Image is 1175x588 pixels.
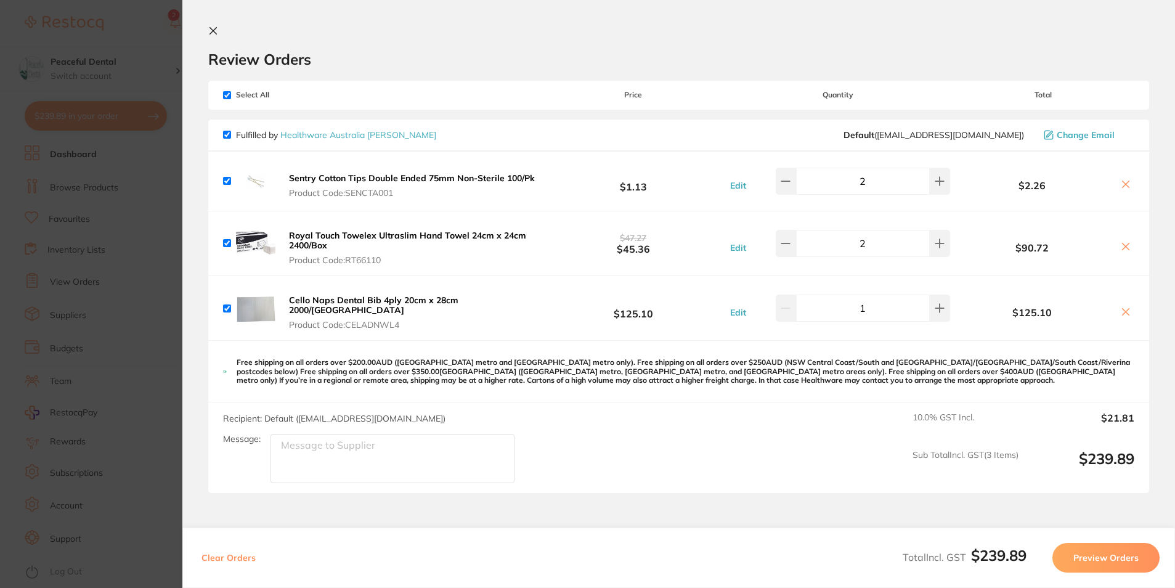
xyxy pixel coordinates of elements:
[289,173,535,184] b: Sentry Cotton Tips Double Ended 75mm Non-Sterile 100/Pk
[952,242,1112,253] b: $90.72
[542,169,725,192] b: $1.13
[971,546,1027,565] b: $239.89
[289,230,526,251] b: Royal Touch Towelex Ultraslim Hand Towel 24cm x 24cm 2400/Box
[285,173,539,198] button: Sentry Cotton Tips Double Ended 75mm Non-Sterile 100/Pk Product Code:SENCTA001
[289,255,539,265] span: Product Code: RT66110
[913,450,1018,484] span: Sub Total Incl. GST ( 3 Items)
[620,232,646,243] span: $47.27
[289,188,535,198] span: Product Code: SENCTA001
[236,224,275,263] img: N3Fva3hqZA
[208,50,1149,68] h2: Review Orders
[952,91,1134,99] span: Total
[952,180,1112,191] b: $2.26
[1028,412,1134,439] output: $21.81
[289,320,539,330] span: Product Code: CELADNWL4
[913,412,1018,439] span: 10.0 % GST Incl.
[237,358,1134,385] p: Free shipping on all orders over $200.00AUD ([GEOGRAPHIC_DATA] metro and [GEOGRAPHIC_DATA] metro ...
[285,230,542,266] button: Royal Touch Towelex Ultraslim Hand Towel 24cm x 24cm 2400/Box Product Code:RT66110
[280,129,436,141] a: Healthware Australia [PERSON_NAME]
[236,288,275,328] img: am1leWRxag
[542,297,725,320] b: $125.10
[1028,450,1134,484] output: $239.89
[198,543,259,573] button: Clear Orders
[726,242,750,253] button: Edit
[844,129,874,141] b: Default
[952,307,1112,318] b: $125.10
[236,130,436,140] p: Fulfilled by
[285,295,542,330] button: Cello Naps Dental Bib 4ply 20cm x 28cm 2000/[GEOGRAPHIC_DATA] Product Code:CELADNWL4
[223,434,261,444] label: Message:
[236,161,275,201] img: OGt3aTRzYw
[724,91,952,99] span: Quantity
[1052,543,1160,573] button: Preview Orders
[726,307,750,318] button: Edit
[542,232,725,255] b: $45.36
[223,91,346,99] span: Select All
[542,91,725,99] span: Price
[844,130,1024,140] span: info@healthwareaustralia.com.au
[903,551,1027,563] span: Total Incl. GST
[289,295,458,316] b: Cello Naps Dental Bib 4ply 20cm x 28cm 2000/[GEOGRAPHIC_DATA]
[1057,130,1115,140] span: Change Email
[223,413,445,424] span: Recipient: Default ( [EMAIL_ADDRESS][DOMAIN_NAME] )
[1040,129,1134,141] button: Change Email
[726,180,750,191] button: Edit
